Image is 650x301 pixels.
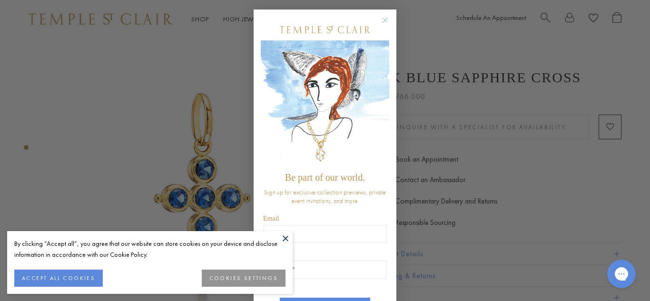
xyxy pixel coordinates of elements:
[261,40,389,167] img: c4a9eb12-d91a-4d4a-8ee0-386386f4f338.jpeg
[384,19,396,31] button: Close dialog
[14,238,286,260] div: By clicking “Accept all”, you agree that our website can store cookies on your device and disclos...
[264,225,386,243] input: Email
[202,270,286,287] button: COOKIES SETTINGS
[280,26,370,33] img: Temple St. Clair
[602,256,640,291] iframe: Gorgias live chat messenger
[263,215,279,222] span: Email
[264,188,386,205] span: Sign up for exclusive collection previews, private event invitations, and more.
[285,172,365,183] span: Be part of our world.
[14,270,103,287] button: ACCEPT ALL COOKIES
